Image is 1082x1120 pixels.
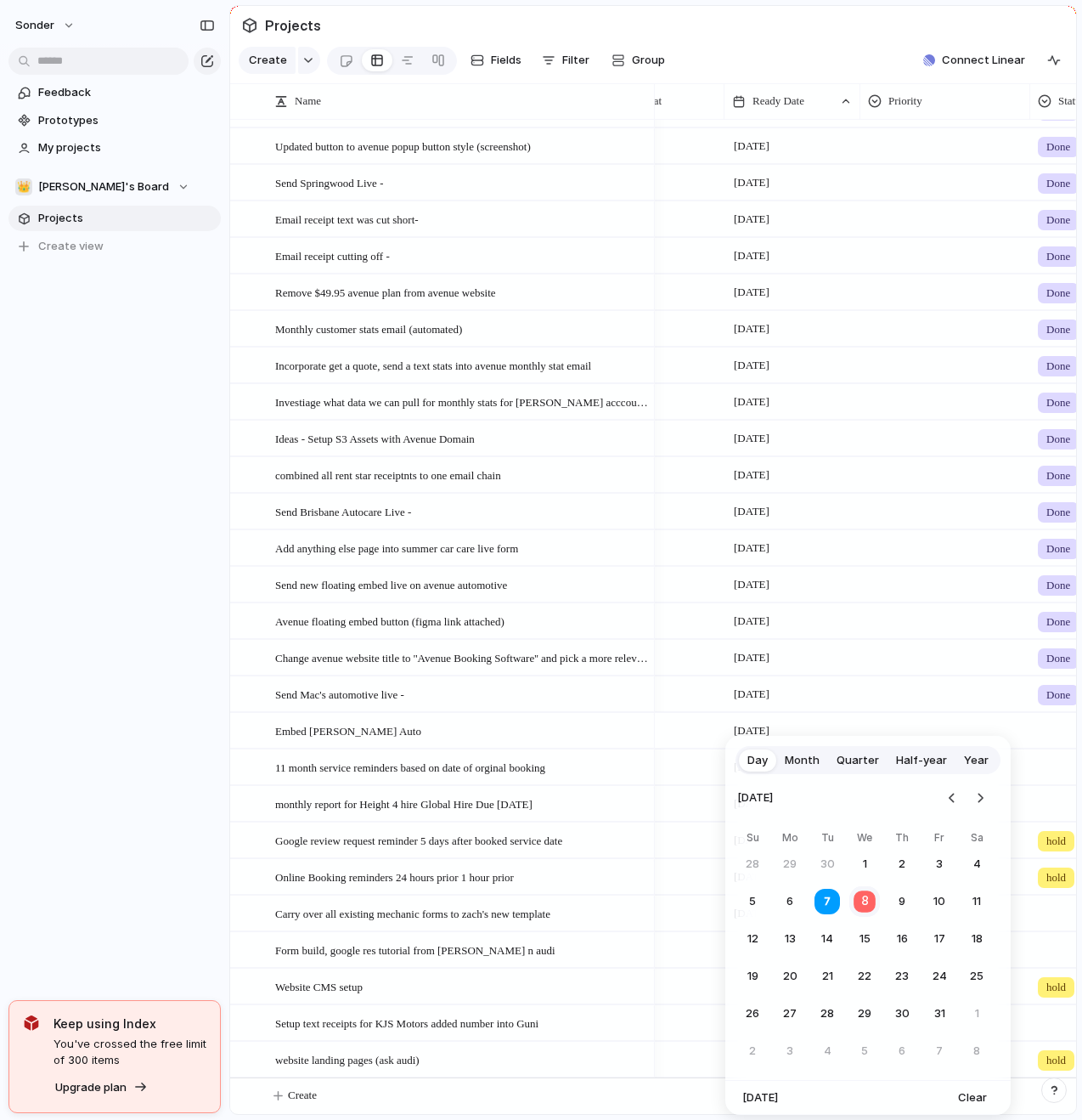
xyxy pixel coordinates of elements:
button: Wednesday, October 22nd, 2025 [849,961,880,992]
button: Tuesday, September 30th, 2025 [812,849,842,880]
button: Sunday, October 19th, 2025 [737,961,768,992]
button: Go to the Next Month [968,786,992,810]
button: Thursday, October 9th, 2025 [887,886,917,917]
button: Friday, November 7th, 2025 [924,1036,955,1066]
button: Today, Wednesday, October 8th, 2025 [848,885,882,919]
button: Wednesday, October 29th, 2025 [849,998,880,1029]
span: Quarter [837,752,879,769]
button: Thursday, October 23rd, 2025 [887,961,917,992]
button: Saturday, October 25th, 2025 [961,961,992,992]
button: Go to the Previous Month [940,786,964,810]
th: Tuesday [812,830,842,849]
button: Friday, October 10th, 2025 [924,886,955,917]
button: Quarter [828,747,888,774]
span: Year [964,752,989,769]
button: Thursday, October 30th, 2025 [887,998,917,1029]
th: Friday [924,830,955,849]
button: Wednesday, October 15th, 2025 [849,924,880,954]
button: Friday, October 17th, 2025 [924,924,955,954]
button: Saturday, November 8th, 2025 [961,1036,992,1066]
button: Tuesday, October 7th, 2025, selected [812,886,842,917]
button: Monday, October 13th, 2025 [775,924,805,954]
button: Monday, October 20th, 2025 [775,961,805,992]
button: Wednesday, October 1st, 2025 [849,849,880,880]
button: Monday, October 27th, 2025 [775,998,805,1029]
button: Saturday, November 1st, 2025 [961,998,992,1029]
button: Tuesday, October 21st, 2025 [812,961,842,992]
button: Thursday, November 6th, 2025 [887,1036,917,1066]
button: Friday, October 24th, 2025 [924,961,955,992]
button: Sunday, November 2nd, 2025 [737,1036,768,1066]
button: Tuesday, October 28th, 2025 [812,998,842,1029]
button: Tuesday, October 14th, 2025 [812,924,842,954]
button: Monday, October 6th, 2025 [775,886,805,917]
button: Sunday, September 28th, 2025 [737,849,768,880]
span: Month [785,752,820,769]
th: Sunday [737,830,768,849]
button: Sunday, October 5th, 2025 [737,886,768,917]
button: Monday, September 29th, 2025 [775,849,805,880]
button: Monday, November 3rd, 2025 [775,1036,805,1066]
button: Sunday, October 12th, 2025 [737,924,768,954]
button: Saturday, October 18th, 2025 [961,924,992,954]
button: Half-year [888,747,955,774]
th: Thursday [887,830,917,849]
span: Clear [958,1089,987,1106]
button: Day [739,747,776,774]
span: Half-year [896,752,947,769]
button: Year [955,747,997,774]
button: Thursday, October 16th, 2025 [887,924,917,954]
button: Thursday, October 2nd, 2025 [887,849,917,880]
button: Sunday, October 26th, 2025 [737,998,768,1029]
span: [DATE] [737,779,773,817]
button: Saturday, October 11th, 2025 [961,886,992,917]
th: Monday [775,830,805,849]
span: Day [747,752,768,769]
span: [DATE] [742,1089,778,1106]
button: Clear [951,1086,994,1110]
button: Saturday, October 4th, 2025 [961,849,992,880]
button: Friday, October 3rd, 2025 [924,849,955,880]
th: Saturday [961,830,992,849]
th: Wednesday [849,830,880,849]
button: Friday, October 31st, 2025 [924,998,955,1029]
button: Wednesday, November 5th, 2025 [849,1036,880,1066]
button: Month [776,747,828,774]
table: October 2025 [737,830,992,1066]
button: Tuesday, November 4th, 2025 [812,1036,842,1066]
